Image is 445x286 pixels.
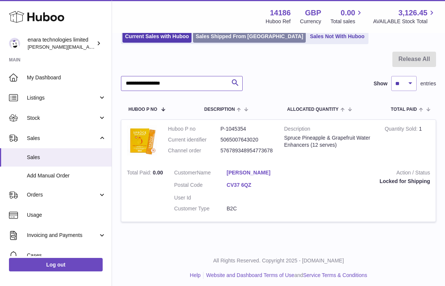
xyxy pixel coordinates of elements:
strong: 14186 [270,8,291,18]
td: 1 [379,120,436,164]
dt: Current identifier [168,136,221,143]
span: Add Manual Order [27,172,106,179]
span: 0.00 [153,170,163,176]
a: Current Sales with Huboo [122,30,192,43]
a: 0.00 Total sales [330,8,364,25]
img: 1747668863.jpeg [127,125,157,155]
span: AVAILABLE Stock Total [373,18,436,25]
strong: GBP [305,8,321,18]
span: My Dashboard [27,74,106,81]
a: Website and Dashboard Terms of Use [206,272,294,278]
span: Customer [174,170,197,176]
strong: Quantity Sold [385,126,419,134]
a: Sales Shipped From [GEOGRAPHIC_DATA] [193,30,306,43]
a: Sales Not With Huboo [307,30,367,43]
dt: Name [174,169,227,178]
span: entries [420,80,436,87]
strong: Description [284,125,373,134]
li: and [203,272,367,279]
span: Sales [27,154,106,161]
span: 3,126.45 [398,8,427,18]
span: Stock [27,115,98,122]
span: Total sales [330,18,364,25]
span: Huboo P no [128,107,157,112]
a: Help [190,272,201,278]
dd: P-1045354 [221,125,273,133]
div: enara technologies limited [28,36,95,51]
dd: 576789348954773678 [221,147,273,154]
div: Spruce Pineapple & Grapefruit Water Enhancers (12 serves) [284,134,373,149]
span: Invoicing and Payments [27,232,98,239]
dt: Customer Type [174,205,227,212]
dt: Channel order [168,147,221,154]
span: Cases [27,252,106,259]
label: Show [374,80,388,87]
div: Locked for Shipping [290,178,430,185]
dt: Postal Code [174,182,227,191]
a: [PERSON_NAME] [227,169,279,176]
a: Service Terms & Conditions [303,272,367,278]
a: CV37 6QZ [227,182,279,189]
dt: User Id [174,194,227,201]
dd: B2C [227,205,279,212]
div: Currency [300,18,321,25]
span: ALLOCATED Quantity [287,107,339,112]
strong: Total Paid [127,170,153,177]
img: Dee@enara.co [9,38,20,49]
div: Huboo Ref [266,18,291,25]
a: Log out [9,258,103,271]
dd: 5065007643020 [221,136,273,143]
span: Sales [27,135,98,142]
a: 3,126.45 AVAILABLE Stock Total [373,8,436,25]
strong: Action / Status [290,169,430,178]
span: Usage [27,212,106,219]
p: All Rights Reserved. Copyright 2025 - [DOMAIN_NAME] [118,257,439,264]
span: Total paid [391,107,417,112]
span: [PERSON_NAME][EMAIL_ADDRESS][DOMAIN_NAME] [28,44,150,50]
span: Orders [27,191,98,198]
span: Description [204,107,235,112]
span: 0.00 [341,8,355,18]
span: Listings [27,94,98,101]
dt: Huboo P no [168,125,221,133]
